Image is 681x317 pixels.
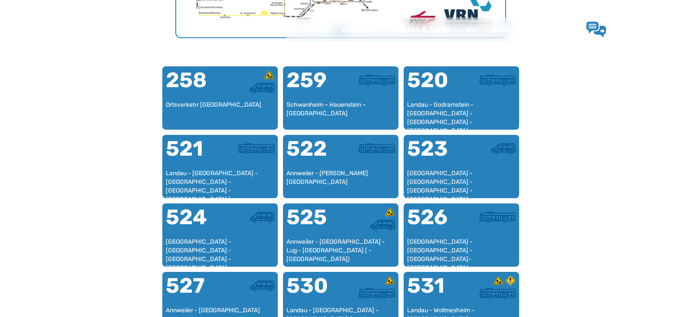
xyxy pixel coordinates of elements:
div: Landau - Godramstein - [GEOGRAPHIC_DATA] - [GEOGRAPHIC_DATA] - [GEOGRAPHIC_DATA] [407,101,516,126]
img: Überlandbus [480,212,516,222]
div: 527 [166,275,220,307]
div: 523 [407,138,461,170]
div: 258 [166,70,220,101]
div: Annweiler - [GEOGRAPHIC_DATA] - Lug - [GEOGRAPHIC_DATA] ( - [GEOGRAPHIC_DATA]) [286,238,395,263]
div: 259 [286,70,341,101]
div: 520 [407,70,461,101]
a: Lob & Kritik [586,22,658,37]
img: Kleinbus [250,281,274,291]
a: QNV Logo [28,21,62,38]
img: Überlandbus [359,144,395,154]
div: 524 [166,207,220,238]
a: Tickets & Tarife [384,18,458,41]
img: Überlandbus [359,288,395,299]
img: Kleinbus [491,144,515,154]
img: Kleinbus [250,83,274,93]
img: Überlandbus [359,75,395,85]
div: Annweiler - [PERSON_NAME][GEOGRAPHIC_DATA] [286,169,395,195]
div: 531 [407,275,461,307]
img: Überlandbus [480,75,516,85]
a: Aktuell [293,18,335,41]
div: 521 [166,138,220,170]
img: Kleinbus [371,220,395,230]
img: Kleinbus [250,212,274,222]
img: Überlandbus [238,144,274,154]
div: Landau - [GEOGRAPHIC_DATA] - [GEOGRAPHIC_DATA] - [GEOGRAPHIC_DATA] - [GEOGRAPHIC_DATA] ( - [GEOGR... [166,169,274,195]
div: Ortsverkehr [GEOGRAPHIC_DATA] [166,101,274,126]
div: [GEOGRAPHIC_DATA] - [GEOGRAPHIC_DATA] - [GEOGRAPHIC_DATA]-[GEOGRAPHIC_DATA] [407,238,516,263]
span: Lob & Kritik [613,24,658,34]
img: Überlandbus [480,288,516,299]
a: Jobs [485,18,518,41]
div: 530 [286,275,341,307]
div: 526 [407,207,461,238]
a: Kontakt [518,18,563,41]
img: QNV Logo [28,23,62,36]
div: 525 [286,207,341,238]
a: Fahrplan [335,18,384,41]
div: [GEOGRAPHIC_DATA] - [GEOGRAPHIC_DATA] - [GEOGRAPHIC_DATA] - [GEOGRAPHIC_DATA] [407,169,516,195]
div: 522 [286,138,341,170]
div: Schwanheim – Hauenstein – [GEOGRAPHIC_DATA] [286,101,395,126]
div: [GEOGRAPHIC_DATA] - [GEOGRAPHIC_DATA] - [GEOGRAPHIC_DATA] - [GEOGRAPHIC_DATA] - [GEOGRAPHIC_DATA] [166,238,274,263]
a: Wir [458,18,485,41]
